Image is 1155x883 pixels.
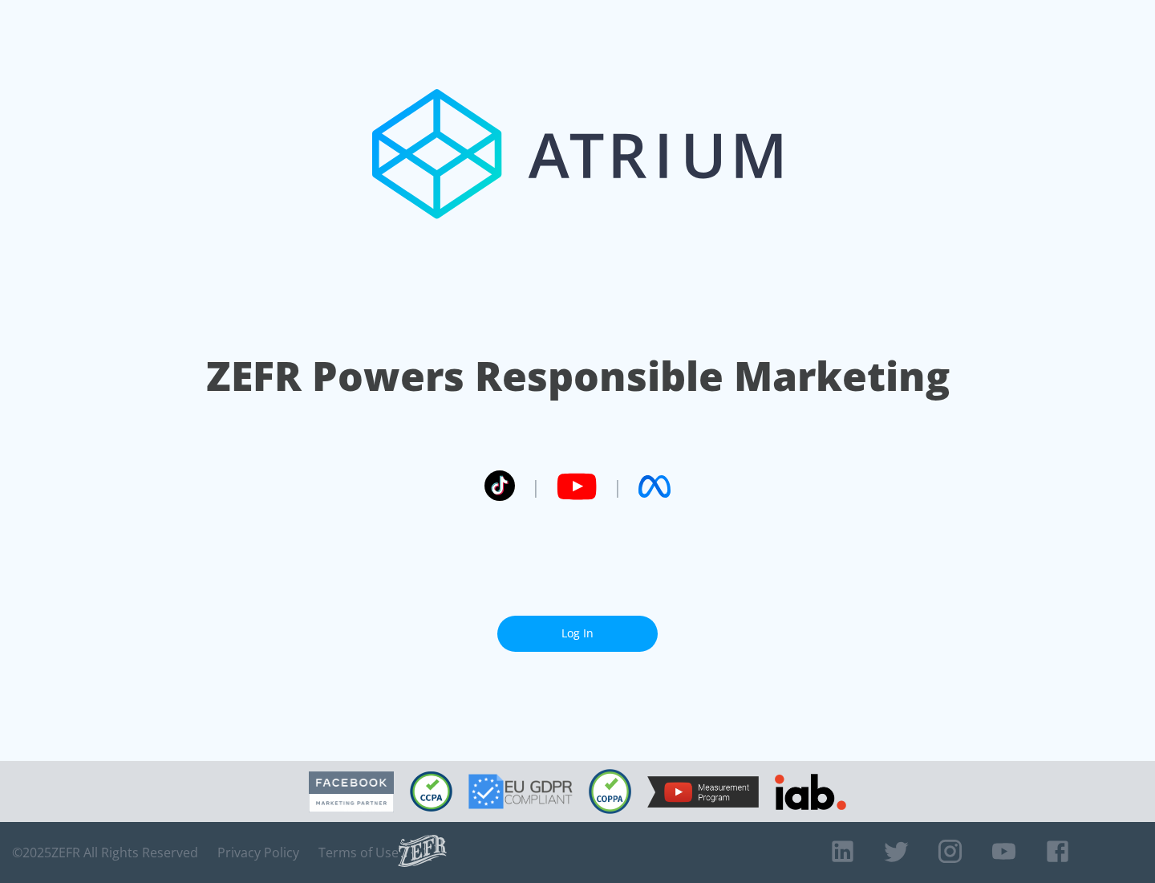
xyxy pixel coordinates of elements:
span: | [613,474,622,498]
a: Privacy Policy [217,844,299,861]
img: Facebook Marketing Partner [309,771,394,812]
img: YouTube Measurement Program [647,776,759,808]
img: IAB [775,774,846,810]
h1: ZEFR Powers Responsible Marketing [206,348,950,404]
a: Terms of Use [318,844,399,861]
a: Log In [497,616,658,652]
span: © 2025 ZEFR All Rights Reserved [12,844,198,861]
img: CCPA Compliant [410,771,452,812]
img: GDPR Compliant [468,774,573,809]
img: COPPA Compliant [589,769,631,814]
span: | [531,474,541,498]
